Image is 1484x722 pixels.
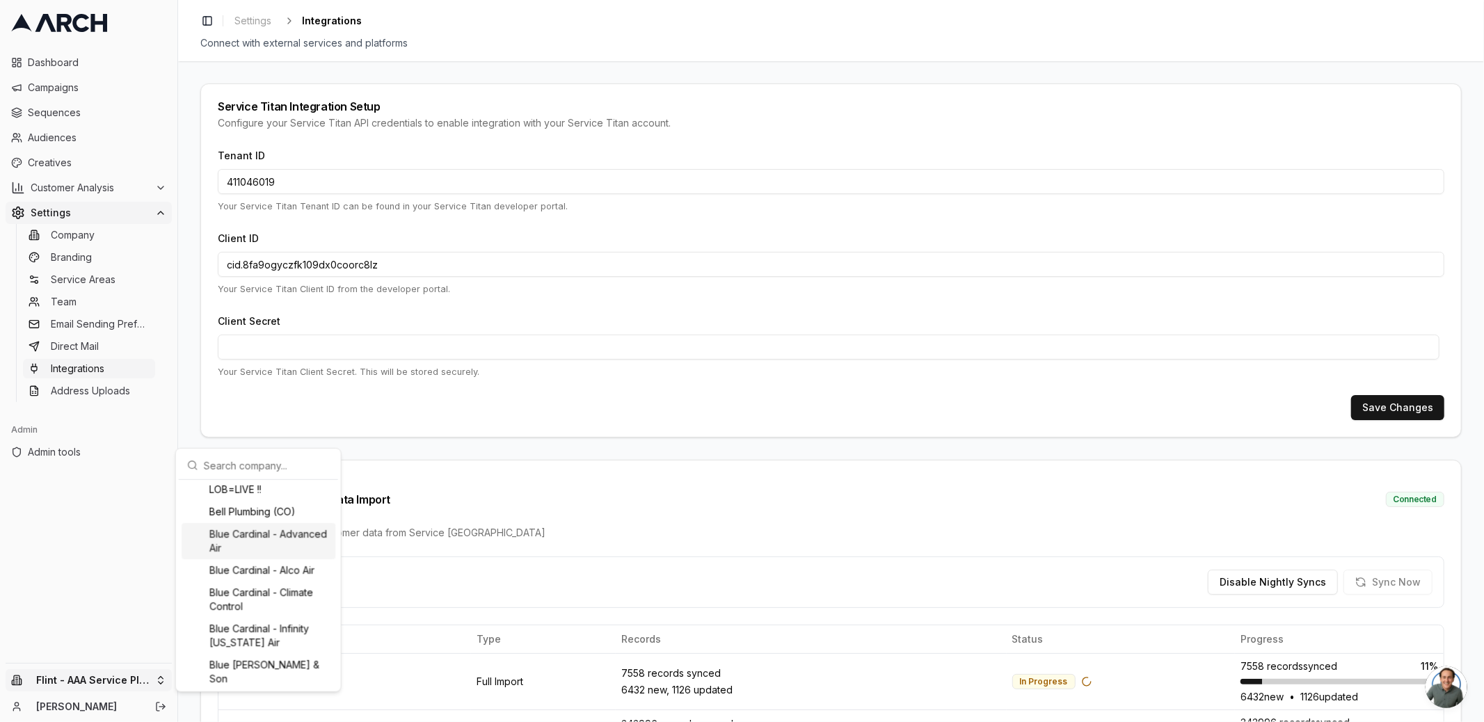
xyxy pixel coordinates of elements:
[182,618,335,654] div: Blue Cardinal - Infinity [US_STATE] Air
[182,654,335,690] div: Blue [PERSON_NAME] & Son
[182,559,335,581] div: Blue Cardinal - Alco Air
[182,465,335,501] div: Arch Sandbox - !! LOB=LIVE !!
[179,480,338,689] div: Suggestions
[182,523,335,559] div: Blue Cardinal - Advanced Air
[182,581,335,618] div: Blue Cardinal - Climate Control
[182,501,335,523] div: Bell Plumbing (CO)
[204,451,330,479] input: Search company...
